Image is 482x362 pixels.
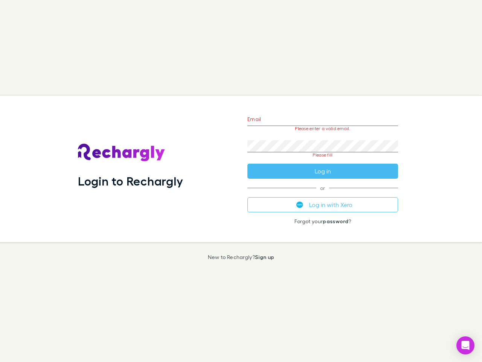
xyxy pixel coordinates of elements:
p: Please enter a valid email. [247,126,398,131]
div: Open Intercom Messenger [456,336,474,354]
p: Please fill [247,152,398,158]
h1: Login to Rechargly [78,174,183,188]
p: New to Rechargly? [208,254,275,260]
p: Forgot your ? [247,218,398,224]
a: Sign up [255,254,274,260]
a: password [323,218,348,224]
button: Log in with Xero [247,197,398,212]
img: Xero's logo [296,201,303,208]
button: Log in [247,164,398,179]
img: Rechargly's Logo [78,144,165,162]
